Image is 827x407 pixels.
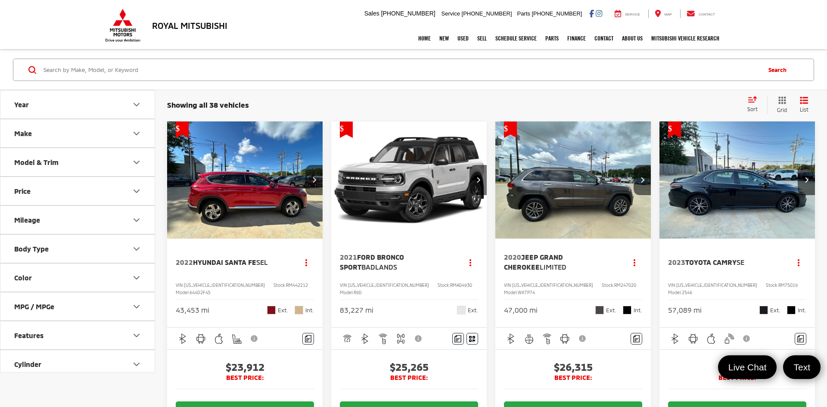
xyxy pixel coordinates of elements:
div: MPG / MPGe [131,301,142,312]
button: Select sort value [743,96,767,113]
a: 2022 Hyundai Santa Fe SEL2022 Hyundai Santa Fe SEL2022 Hyundai Santa Fe SEL2022 Hyundai Santa Fe SEL [167,121,323,239]
a: Schedule Service: Opens in a new tab [491,28,541,49]
span: Sales [364,10,379,17]
a: Facebook: Click to visit our Facebook page [589,10,594,17]
button: PricePrice [0,177,155,205]
a: 2020Jeep Grand CherokeeLimited [504,252,619,272]
span: WKTP74 [518,290,535,295]
a: Instagram: Click to visit our Instagram page [596,10,602,17]
button: List View [793,96,815,114]
span: Get Price Drop Alert [668,121,681,138]
span: [US_VEHICLE_IDENTIFICATION_NUMBER] [676,283,757,288]
span: VIN: [668,283,676,288]
img: Comments [454,335,461,342]
span: Service [441,10,460,17]
span: Ext. [770,306,780,314]
button: Comments [795,333,806,345]
a: New [435,28,453,49]
span: [PHONE_NUMBER] [381,10,435,17]
div: Cylinder [14,360,41,368]
a: 2021Ford Bronco SportBadlands [340,252,454,272]
span: $26,715 [668,360,806,373]
button: Search [760,59,799,81]
button: View Disclaimer [247,329,262,348]
img: Comments [797,335,804,342]
img: 2022 Hyundai Santa Fe SEL [167,121,323,239]
span: VIN: [340,283,348,288]
div: Make [14,129,32,137]
a: Text [783,355,821,379]
div: Model & Trim [131,157,142,168]
h3: Royal Mitsubishi [152,21,227,30]
div: Price [14,187,31,195]
span: Badlands [361,263,397,271]
a: 2023 Toyota Camry SE2023 Toyota Camry SE2023 Toyota Camry SE2023 Toyota Camry SE [659,121,816,239]
button: Model & TrimModel & Trim [0,148,155,176]
button: MakeMake [0,119,155,147]
span: Stock: [602,283,614,288]
span: SE [737,258,744,266]
span: [US_VEHICLE_IDENTIFICATION_NUMBER] [184,283,265,288]
span: BEST PRICE: [668,373,806,382]
span: Black [623,306,631,314]
img: Bluetooth® [177,333,188,344]
button: Next image [798,165,815,195]
span: RMA04930 [450,283,472,288]
button: Next image [469,165,487,195]
span: Live Chat [724,361,771,373]
button: MPG / MPGeMPG / MPGe [0,292,155,320]
span: List [800,106,808,113]
div: Body Type [14,245,49,253]
span: Model: [340,290,354,295]
span: VIN: [504,283,512,288]
img: Adaptive Cruise Control [342,333,352,344]
span: [PHONE_NUMBER] [462,10,512,17]
span: $23,912 [176,360,314,373]
img: Apple CarPlay [214,333,224,344]
span: Map [665,12,672,16]
div: 47,000 mi [504,305,538,315]
div: Features [131,330,142,341]
img: Comments [633,335,640,342]
span: Ford Bronco Sport [340,253,404,270]
i: Window Sticker [469,335,475,342]
span: BEST PRICE: [340,373,478,382]
span: 2546 [682,290,692,295]
div: Mileage [131,215,142,225]
div: Year [131,99,142,110]
span: Black [787,306,796,314]
span: R9D [354,290,362,295]
img: Remote Start [378,333,389,344]
span: Contact [699,12,715,16]
div: Color [131,273,142,283]
span: Stock: [438,283,450,288]
span: Limited [540,263,566,271]
a: 2023Toyota CamrySE [668,258,783,267]
span: dropdown dots [798,259,799,266]
span: Midnight Black Metallic [759,306,768,314]
img: Heated Seats [231,333,242,344]
span: Showing all 38 vehicles [167,100,249,109]
img: Apple CarPlay [706,333,717,344]
span: Ext. [278,306,288,314]
span: Model: [176,290,190,295]
img: Android Auto [196,333,206,344]
span: Model: [504,290,518,295]
img: Android Auto [560,333,570,344]
span: 2021 [340,253,357,261]
div: Color [14,273,32,282]
div: Make [131,128,142,139]
button: Next image [305,165,323,195]
span: 2020 [504,253,521,261]
button: MileageMileage [0,206,155,234]
div: 2022 Hyundai Santa Fe SEL 0 [167,121,323,239]
span: BEST PRICE: [504,373,642,382]
a: Contact [590,28,618,49]
span: Int. [634,306,642,314]
button: CylinderCylinder [0,350,155,378]
div: 2021 Ford Bronco Sport Badlands 0 [331,121,488,239]
img: 2020 Jeep Grand Cherokee Limited [495,121,652,239]
div: Mileage [14,216,40,224]
button: Comments [631,333,642,345]
a: Finance [563,28,590,49]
